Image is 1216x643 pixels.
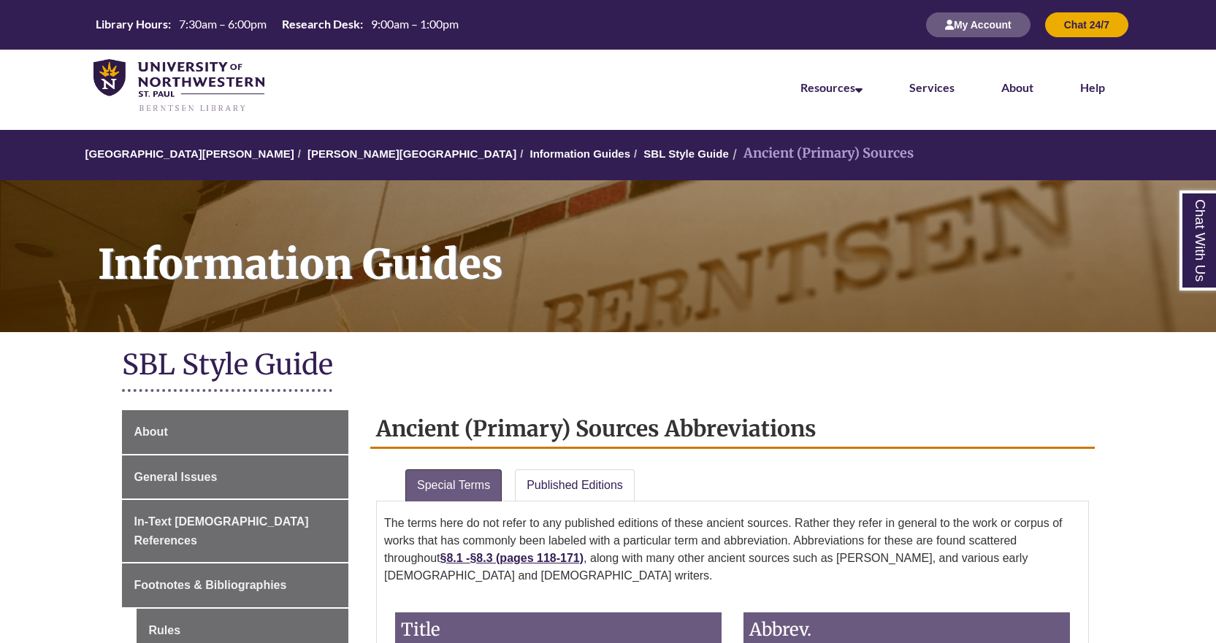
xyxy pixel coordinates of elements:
[909,80,955,94] a: Services
[134,426,168,438] span: About
[529,147,630,160] a: Information Guides
[90,16,464,32] table: Hours Today
[122,500,349,562] a: In-Text [DEMOGRAPHIC_DATA] References
[179,17,267,31] span: 7:30am – 6:00pm
[926,12,1030,37] button: My Account
[1001,80,1033,94] a: About
[370,410,1095,449] h2: Ancient (Primary) Sources Abbreviations
[122,347,1095,385] h1: SBL Style Guide
[307,147,516,160] a: [PERSON_NAME][GEOGRAPHIC_DATA]
[1045,12,1128,37] button: Chat 24/7
[122,410,349,454] a: About
[405,469,502,501] a: Special Terms
[800,80,863,94] a: Resources
[1045,18,1128,31] a: Chat 24/7
[276,16,365,32] th: Research Desk:
[1080,80,1105,94] a: Help
[93,59,264,113] img: UNWSP Library Logo
[926,18,1030,31] a: My Account
[134,579,287,591] span: Footnotes & Bibliographies
[134,515,309,547] span: In-Text [DEMOGRAPHIC_DATA] References
[122,455,349,499] a: General Issues
[515,469,635,501] a: Published Editions
[729,143,914,164] li: Ancient (Primary) Sources
[122,563,349,607] a: Footnotes & Bibliographies
[440,552,584,564] a: §8.1 -§8.3 (pages 118-171)
[470,552,584,564] strong: §8.3 (pages 118-171)
[643,147,728,160] a: SBL Style Guide
[85,147,294,160] a: [GEOGRAPHIC_DATA][PERSON_NAME]
[90,16,173,32] th: Library Hours:
[371,17,459,31] span: 9:00am – 1:00pm
[90,16,464,34] a: Hours Today
[384,509,1081,590] p: The terms here do not refer to any published editions of these ancient sources. Rather they refer...
[82,180,1216,313] h1: Information Guides
[134,471,218,483] span: General Issues
[440,552,470,564] strong: §8.1 -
